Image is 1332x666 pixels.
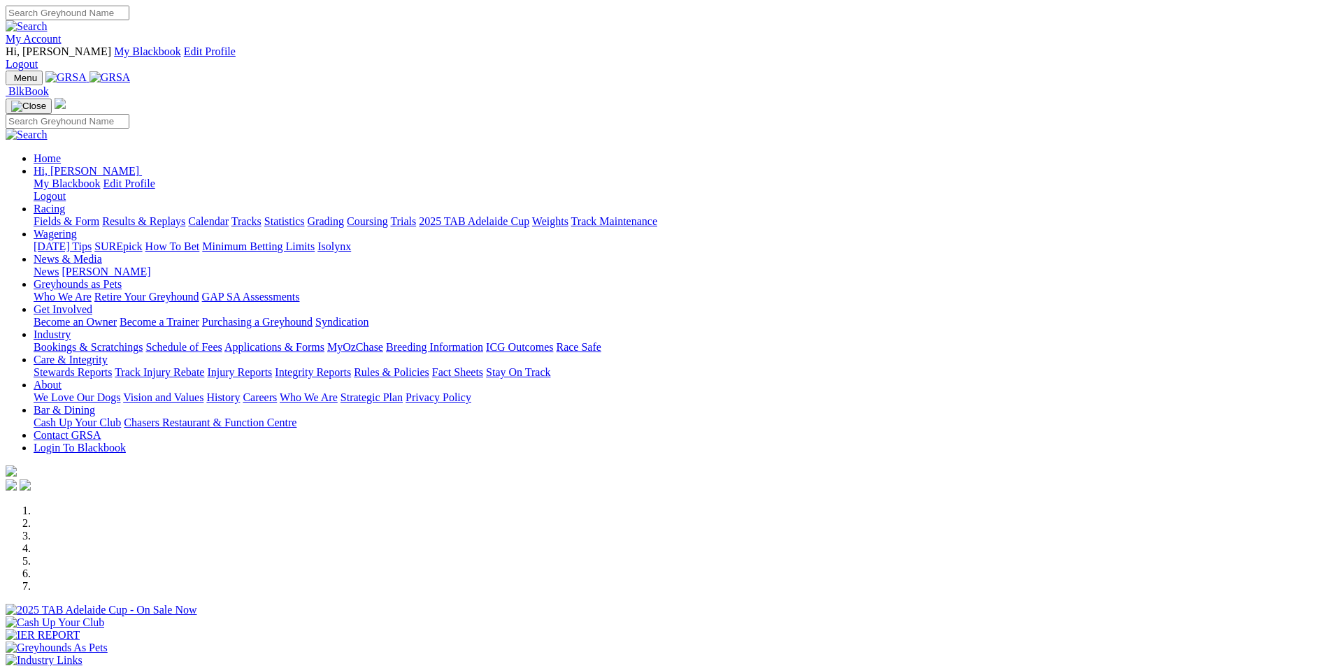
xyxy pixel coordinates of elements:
a: Rules & Policies [354,366,429,378]
a: Statistics [264,215,305,227]
a: Injury Reports [207,366,272,378]
div: Care & Integrity [34,366,1326,379]
a: My Account [6,33,62,45]
a: Racing [34,203,65,215]
a: Tracks [231,215,262,227]
a: Track Injury Rebate [115,366,204,378]
a: Fact Sheets [432,366,483,378]
span: BlkBook [8,85,49,97]
a: News [34,266,59,277]
a: 2025 TAB Adelaide Cup [419,215,529,227]
span: Hi, [PERSON_NAME] [34,165,139,177]
div: Wagering [34,240,1326,253]
span: Hi, [PERSON_NAME] [6,45,111,57]
a: Cash Up Your Club [34,417,121,428]
a: Chasers Restaurant & Function Centre [124,417,296,428]
a: Vision and Values [123,391,203,403]
a: Minimum Betting Limits [202,240,315,252]
a: Retire Your Greyhound [94,291,199,303]
a: Trials [390,215,416,227]
a: News & Media [34,253,102,265]
a: Bookings & Scratchings [34,341,143,353]
a: Logout [6,58,38,70]
a: How To Bet [145,240,200,252]
img: twitter.svg [20,479,31,491]
a: Wagering [34,228,77,240]
a: Calendar [188,215,229,227]
img: Close [11,101,46,112]
div: News & Media [34,266,1326,278]
a: Logout [34,190,66,202]
a: Fields & Form [34,215,99,227]
div: My Account [6,45,1326,71]
img: Cash Up Your Club [6,616,104,629]
a: Purchasing a Greyhound [202,316,313,328]
a: Stewards Reports [34,366,112,378]
a: Results & Replays [102,215,185,227]
a: Strategic Plan [341,391,403,403]
a: Hi, [PERSON_NAME] [34,165,142,177]
a: Breeding Information [386,341,483,353]
a: SUREpick [94,240,142,252]
a: We Love Our Dogs [34,391,120,403]
input: Search [6,6,129,20]
a: Integrity Reports [275,366,351,378]
a: Who We Are [34,291,92,303]
img: logo-grsa-white.png [6,465,17,477]
a: Stay On Track [486,366,550,378]
a: My Blackbook [34,178,101,189]
div: Hi, [PERSON_NAME] [34,178,1326,203]
a: Bar & Dining [34,404,95,416]
img: Search [6,129,48,141]
a: Become an Owner [34,316,117,328]
div: Greyhounds as Pets [34,291,1326,303]
a: BlkBook [6,85,49,97]
img: Greyhounds As Pets [6,642,108,654]
span: Menu [14,73,37,83]
img: Search [6,20,48,33]
a: Grading [308,215,344,227]
a: Careers [243,391,277,403]
a: My Blackbook [114,45,181,57]
a: History [206,391,240,403]
a: Track Maintenance [571,215,657,227]
a: Who We Are [280,391,338,403]
input: Search [6,114,129,129]
a: Become a Trainer [120,316,199,328]
a: Syndication [315,316,368,328]
img: GRSA [89,71,131,84]
a: Race Safe [556,341,601,353]
div: Racing [34,215,1326,228]
a: Contact GRSA [34,429,101,441]
div: Get Involved [34,316,1326,328]
a: Isolynx [317,240,351,252]
a: Care & Integrity [34,354,108,365]
a: Coursing [347,215,388,227]
a: Edit Profile [103,178,155,189]
a: About [34,379,62,391]
div: About [34,391,1326,404]
a: Greyhounds as Pets [34,278,122,290]
a: [PERSON_NAME] [62,266,150,277]
div: Industry [34,341,1326,354]
div: Bar & Dining [34,417,1326,429]
a: Edit Profile [184,45,236,57]
a: Industry [34,328,71,340]
a: Get Involved [34,303,92,315]
img: 2025 TAB Adelaide Cup - On Sale Now [6,604,197,616]
img: logo-grsa-white.png [55,98,66,109]
a: ICG Outcomes [486,341,553,353]
a: Home [34,152,61,164]
button: Toggle navigation [6,99,52,114]
img: GRSA [45,71,87,84]
a: [DATE] Tips [34,240,92,252]
a: Privacy Policy [406,391,471,403]
a: MyOzChase [327,341,383,353]
a: Weights [532,215,568,227]
a: Login To Blackbook [34,442,126,454]
a: GAP SA Assessments [202,291,300,303]
a: Schedule of Fees [145,341,222,353]
button: Toggle navigation [6,71,43,85]
a: Applications & Forms [224,341,324,353]
img: IER REPORT [6,629,80,642]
